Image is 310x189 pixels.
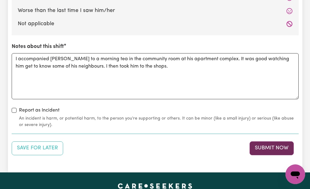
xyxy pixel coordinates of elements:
[118,183,192,188] a: Careseekers home page
[12,141,63,155] button: Save your job report
[12,53,299,99] textarea: I accompanied [PERSON_NAME] to a morning tea in the community room at his apartment complex. It w...
[18,20,293,28] label: Not applicable
[12,43,64,51] label: Notes about this shift
[19,115,299,128] small: An incident is harm, or potential harm, to the person you're supporting or others. It can be mino...
[250,141,294,155] button: Submit your job report
[19,107,59,114] label: Report as Incident
[18,7,293,15] label: Worse than the last time I saw him/her
[285,164,305,184] iframe: Button to launch messaging window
